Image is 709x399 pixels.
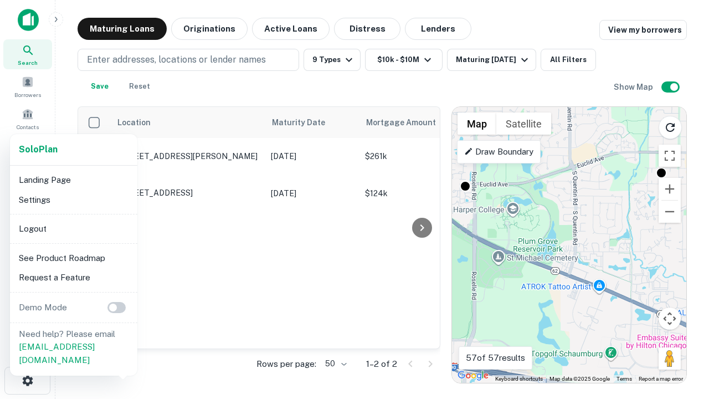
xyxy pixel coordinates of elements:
[19,143,58,156] a: SoloPlan
[14,248,133,268] li: See Product Roadmap
[14,301,71,314] p: Demo Mode
[14,190,133,210] li: Settings
[654,275,709,328] iframe: Chat Widget
[14,268,133,288] li: Request a Feature
[14,219,133,239] li: Logout
[19,342,95,365] a: [EMAIL_ADDRESS][DOMAIN_NAME]
[19,328,129,367] p: Need help? Please email
[19,144,58,155] strong: Solo Plan
[14,170,133,190] li: Landing Page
